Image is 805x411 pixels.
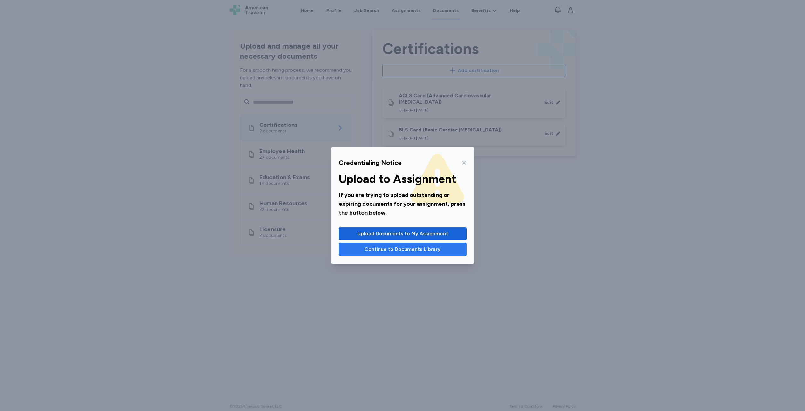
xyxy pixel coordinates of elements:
[339,191,467,217] div: If you are trying to upload outstanding or expiring documents for your assignment, press the butt...
[339,227,467,240] button: Upload Documents to My Assignment
[339,158,402,167] div: Credentialing Notice
[339,243,467,256] button: Continue to Documents Library
[339,173,467,185] div: Upload to Assignment
[365,246,440,253] span: Continue to Documents Library
[357,230,448,238] span: Upload Documents to My Assignment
